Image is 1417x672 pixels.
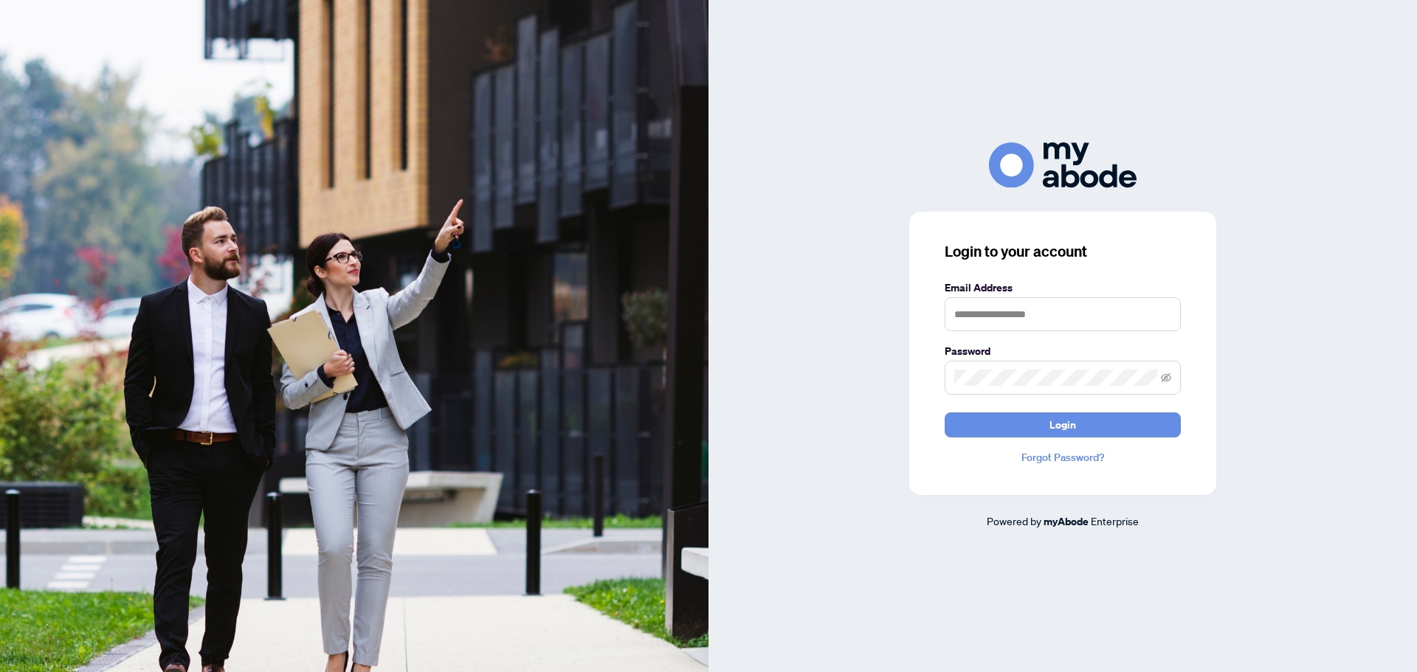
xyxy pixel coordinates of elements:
[945,412,1181,437] button: Login
[945,449,1181,465] a: Forgot Password?
[987,514,1041,527] span: Powered by
[945,280,1181,296] label: Email Address
[1091,514,1139,527] span: Enterprise
[945,343,1181,359] label: Password
[989,142,1137,187] img: ma-logo
[1161,373,1171,383] span: eye-invisible
[945,241,1181,262] h3: Login to your account
[1049,413,1076,437] span: Login
[1044,513,1089,530] a: myAbode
